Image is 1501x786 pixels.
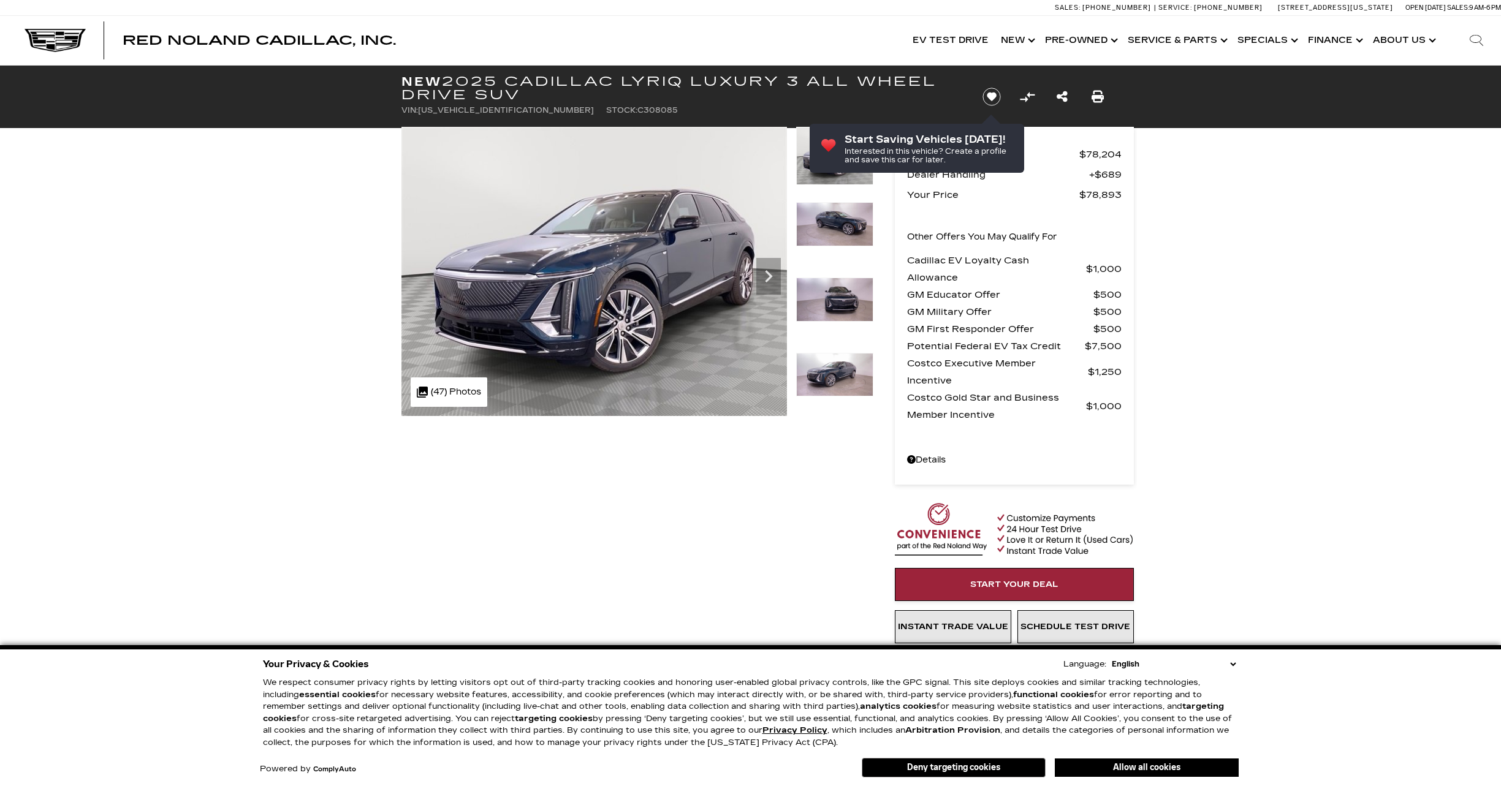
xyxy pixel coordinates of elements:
[907,146,1122,163] a: MSRP $78,204
[907,320,1093,338] span: GM First Responder Offer
[418,106,594,115] span: [US_VEHICLE_IDENTIFICATION_NUMBER]
[1093,320,1122,338] span: $500
[907,338,1085,355] span: Potential Federal EV Tax Credit
[123,34,396,47] a: Red Noland Cadillac, Inc.
[1020,622,1130,632] span: Schedule Test Drive
[1405,4,1446,12] span: Open [DATE]
[1109,658,1239,670] select: Language Select
[907,389,1086,423] span: Costco Gold Star and Business Member Incentive
[263,677,1239,749] p: We respect consumer privacy rights by letting visitors opt out of third-party tracking cookies an...
[1367,16,1440,65] a: About Us
[796,353,873,397] img: New 2025 Emerald Lake Metallic Cadillac Luxury 3 image 4
[1057,88,1068,105] a: Share this New 2025 Cadillac LYRIQ Luxury 3 All Wheel Drive SUV
[1063,660,1106,668] div: Language:
[978,87,1005,107] button: Save vehicle
[907,355,1122,389] a: Costco Executive Member Incentive $1,250
[1013,690,1094,700] strong: functional cookies
[907,166,1089,183] span: Dealer Handling
[907,389,1122,423] a: Costco Gold Star and Business Member Incentive $1,000
[299,690,376,700] strong: essential cookies
[1231,16,1302,65] a: Specials
[907,286,1093,303] span: GM Educator Offer
[1158,4,1192,12] span: Service:
[515,714,593,724] strong: targeting cookies
[123,33,396,48] span: Red Noland Cadillac, Inc.
[762,725,827,735] a: Privacy Policy
[263,701,1224,724] strong: targeting cookies
[907,320,1122,338] a: GM First Responder Offer $500
[1194,4,1263,12] span: [PHONE_NUMBER]
[895,568,1134,601] a: Start Your Deal
[260,765,356,773] div: Powered by
[401,106,418,115] span: VIN:
[1018,88,1036,106] button: Compare vehicle
[995,16,1039,65] a: New
[1154,4,1266,11] a: Service: [PHONE_NUMBER]
[907,303,1093,320] span: GM Military Offer
[263,656,369,673] span: Your Privacy & Cookies
[25,29,86,52] img: Cadillac Dark Logo with Cadillac White Text
[796,202,873,246] img: New 2025 Emerald Lake Metallic Cadillac Luxury 3 image 2
[1093,286,1122,303] span: $500
[1089,166,1122,183] span: $689
[1122,16,1231,65] a: Service & Parts
[1086,260,1122,278] span: $1,000
[907,166,1122,183] a: Dealer Handling $689
[1017,610,1134,643] a: Schedule Test Drive
[860,701,937,711] strong: analytics cookies
[905,725,1000,735] strong: Arbitration Provision
[1447,4,1469,12] span: Sales:
[637,106,678,115] span: C308085
[401,416,873,756] iframe: Watch videos, learn about new EV models, and find the right one for you!
[898,622,1008,632] span: Instant Trade Value
[796,278,873,322] img: New 2025 Emerald Lake Metallic Cadillac Luxury 3 image 3
[1079,186,1122,203] span: $78,893
[907,286,1122,303] a: GM Educator Offer $500
[895,610,1011,643] a: Instant Trade Value
[796,127,873,185] img: New 2025 Emerald Lake Metallic Cadillac Luxury 3 image 1
[862,758,1046,777] button: Deny targeting cookies
[907,146,1079,163] span: MSRP
[401,74,442,89] strong: New
[1055,4,1081,12] span: Sales:
[401,127,787,416] img: New 2025 Emerald Lake Metallic Cadillac Luxury 3 image 1
[411,377,487,407] div: (47) Photos
[1055,758,1239,777] button: Allow all cookies
[606,106,637,115] span: Stock:
[907,186,1079,203] span: Your Price
[907,252,1086,286] span: Cadillac EV Loyalty Cash Allowance
[907,452,1122,469] a: Details
[970,580,1058,589] span: Start Your Deal
[1039,16,1122,65] a: Pre-Owned
[1092,88,1104,105] a: Print this New 2025 Cadillac LYRIQ Luxury 3 All Wheel Drive SUV
[1302,16,1367,65] a: Finance
[907,303,1122,320] a: GM Military Offer $500
[313,766,356,773] a: ComplyAuto
[907,186,1122,203] a: Your Price $78,893
[1085,338,1122,355] span: $7,500
[907,338,1122,355] a: Potential Federal EV Tax Credit $7,500
[907,252,1122,286] a: Cadillac EV Loyalty Cash Allowance $1,000
[1469,4,1501,12] span: 9 AM-6 PM
[906,16,995,65] a: EV Test Drive
[1086,398,1122,415] span: $1,000
[1278,4,1393,12] a: [STREET_ADDRESS][US_STATE]
[1079,146,1122,163] span: $78,204
[1055,4,1154,11] a: Sales: [PHONE_NUMBER]
[756,258,781,295] div: Next
[1093,303,1122,320] span: $500
[1088,363,1122,380] span: $1,250
[1082,4,1151,12] span: [PHONE_NUMBER]
[907,355,1088,389] span: Costco Executive Member Incentive
[907,229,1057,246] p: Other Offers You May Qualify For
[401,75,962,102] h1: 2025 Cadillac LYRIQ Luxury 3 All Wheel Drive SUV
